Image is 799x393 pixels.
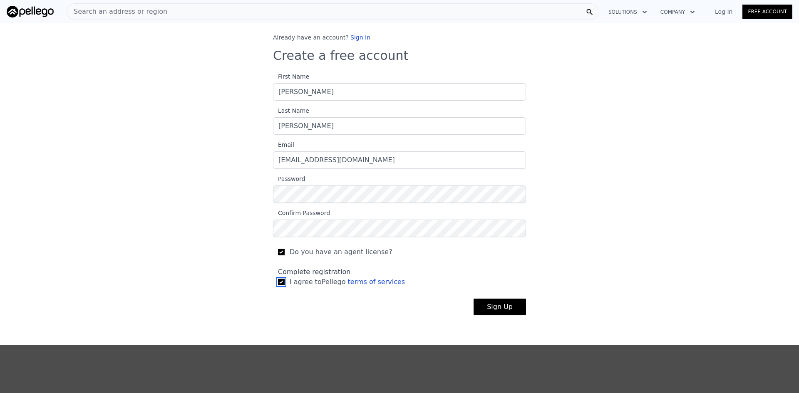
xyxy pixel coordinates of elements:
[67,7,167,17] span: Search an address or region
[273,73,309,80] span: First Name
[13,22,20,28] img: website_grey.svg
[278,279,285,285] input: I agree toPellego terms of services
[474,299,526,315] button: Sign Up
[273,33,526,42] div: Already have an account?
[22,48,29,55] img: tab_domain_overview_orange.svg
[273,107,309,114] span: Last Name
[273,210,330,216] span: Confirm Password
[7,6,54,17] img: Pellego
[290,247,392,257] span: Do you have an agent license?
[22,22,92,28] div: Domain: [DOMAIN_NAME]
[273,220,526,237] input: Confirm Password
[83,48,89,55] img: tab_keywords_by_traffic_grey.svg
[273,83,526,101] input: First Name
[273,175,305,182] span: Password
[742,5,792,19] a: Free Account
[13,13,20,20] img: logo_orange.svg
[273,141,294,148] span: Email
[290,277,405,287] span: I agree to Pellego
[278,249,285,255] input: Do you have an agent license?
[602,5,654,20] button: Solutions
[273,117,526,135] input: Last Name
[273,48,526,63] h3: Create a free account
[273,185,526,203] input: Password
[348,278,405,286] a: terms of services
[654,5,702,20] button: Company
[92,49,140,54] div: Keywords by Traffic
[705,7,742,16] a: Log In
[273,151,526,169] input: Email
[350,34,370,41] a: Sign In
[278,268,351,276] span: Complete registration
[32,49,74,54] div: Domain Overview
[23,13,41,20] div: v 4.0.25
